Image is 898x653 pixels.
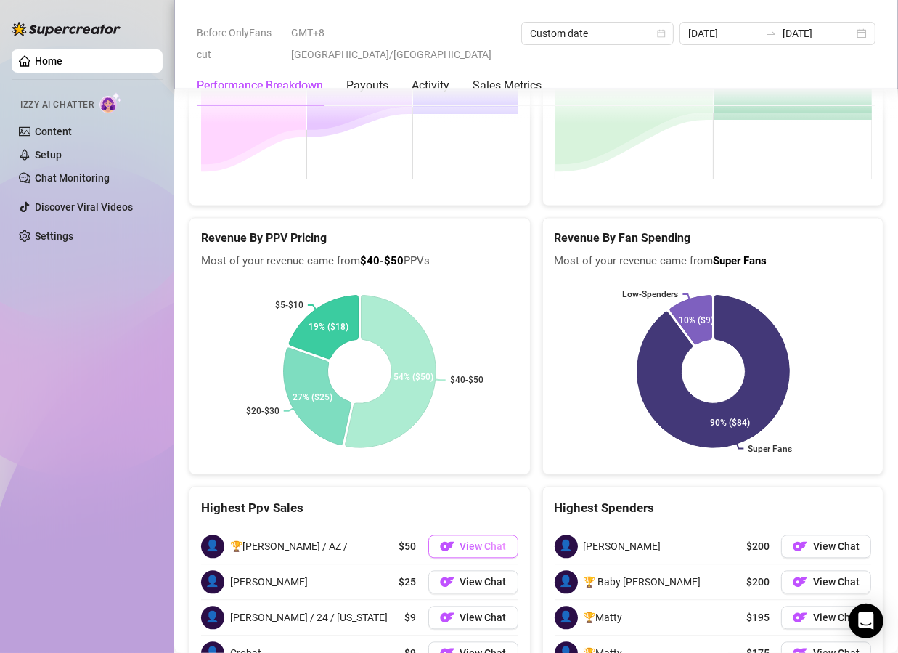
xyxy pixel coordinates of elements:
span: $195 [746,609,770,625]
img: OF [440,539,454,553]
span: View Chat [460,576,507,588]
text: Super Fans [748,444,792,454]
span: GMT+8 [GEOGRAPHIC_DATA]/[GEOGRAPHIC_DATA] [291,22,513,65]
span: View Chat [460,540,507,552]
span: View Chat [813,612,860,623]
img: OF [440,575,454,589]
span: $200 [746,538,770,554]
span: 🏆Matty [584,609,623,625]
span: Before OnlyFans cut [197,22,282,65]
b: Super Fans [714,254,767,267]
b: $40-$50 [360,254,404,267]
img: OF [793,610,807,625]
span: 👤 [555,606,578,629]
span: View Chat [460,612,507,623]
span: [PERSON_NAME] / 24 / [US_STATE] [230,609,388,625]
a: Settings [35,230,73,242]
span: Izzy AI Chatter [20,98,94,112]
span: Custom date [530,23,665,44]
span: 👤 [201,570,224,593]
text: $5-$10 [275,300,303,310]
div: Highest Spenders [555,498,872,518]
h5: Revenue By PPV Pricing [201,230,518,247]
span: Most of your revenue came from PPVs [201,253,518,270]
input: Start date [688,25,759,41]
span: 👤 [201,535,224,558]
span: $50 [399,538,417,554]
span: View Chat [813,576,860,588]
img: OF [440,610,454,625]
span: 🏆[PERSON_NAME] / AZ / [230,538,348,554]
text: Low-Spenders [622,289,678,299]
a: Chat Monitoring [35,172,110,184]
div: Open Intercom Messenger [849,604,883,638]
span: Most of your revenue came from [555,253,872,270]
img: logo-BBDzfeDw.svg [12,22,121,36]
img: OF [793,575,807,589]
button: OFView Chat [781,570,871,593]
img: OF [793,539,807,553]
div: Performance Breakdown [197,77,323,94]
text: $40-$50 [450,375,483,385]
a: Setup [35,149,62,161]
button: OFView Chat [428,570,518,593]
text: $20-$30 [246,406,279,416]
button: OFView Chat [781,535,871,558]
span: 👤 [201,606,224,629]
span: $25 [399,574,417,590]
span: calendar [657,29,666,38]
span: 👤 [555,570,578,593]
div: Highest Ppv Sales [201,498,518,518]
input: End date [783,25,854,41]
span: $200 [746,574,770,590]
a: Discover Viral Videos [35,201,133,213]
span: $9 [405,609,417,625]
div: Activity [412,77,449,94]
span: [PERSON_NAME] [230,574,308,590]
span: 👤 [555,535,578,558]
span: to [765,28,777,39]
div: Sales Metrics [473,77,542,94]
h5: Revenue By Fan Spending [555,230,872,247]
a: Home [35,55,62,67]
span: [PERSON_NAME] [584,538,661,554]
button: OFView Chat [428,606,518,629]
a: Content [35,126,72,137]
span: View Chat [813,540,860,552]
button: OFView Chat [781,606,871,629]
img: AI Chatter [99,92,122,113]
span: swap-right [765,28,777,39]
span: 🏆 Baby [PERSON_NAME] [584,574,701,590]
button: OFView Chat [428,535,518,558]
div: Payouts [346,77,388,94]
